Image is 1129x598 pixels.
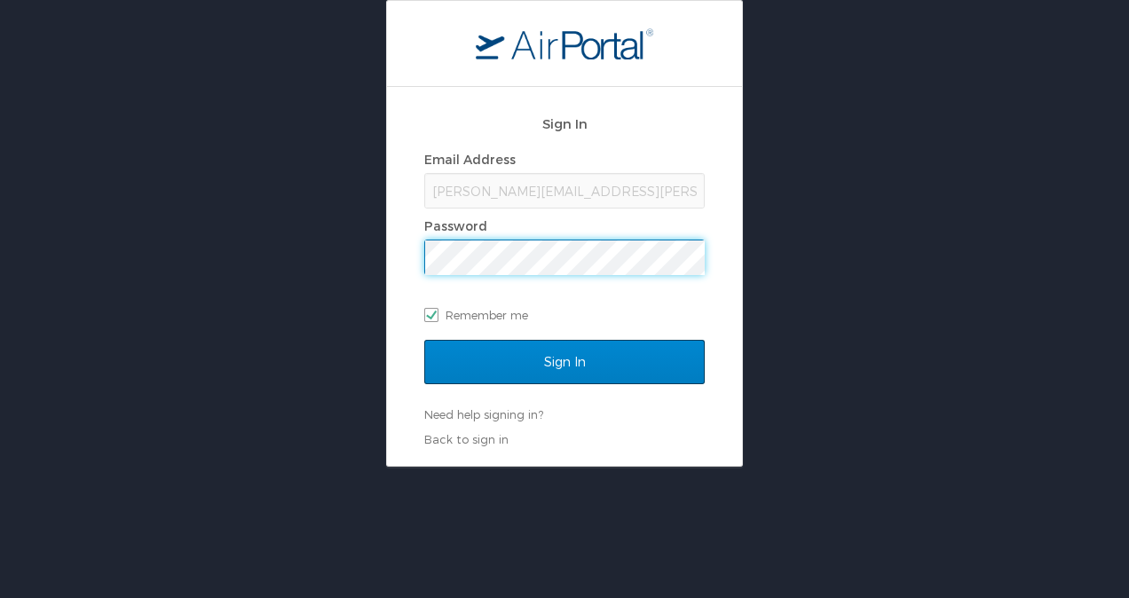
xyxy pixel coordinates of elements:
[424,432,509,446] a: Back to sign in
[424,114,705,134] h2: Sign In
[424,407,543,421] a: Need help signing in?
[424,302,705,328] label: Remember me
[476,28,653,59] img: logo
[424,152,516,167] label: Email Address
[424,218,487,233] label: Password
[424,340,705,384] input: Sign In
